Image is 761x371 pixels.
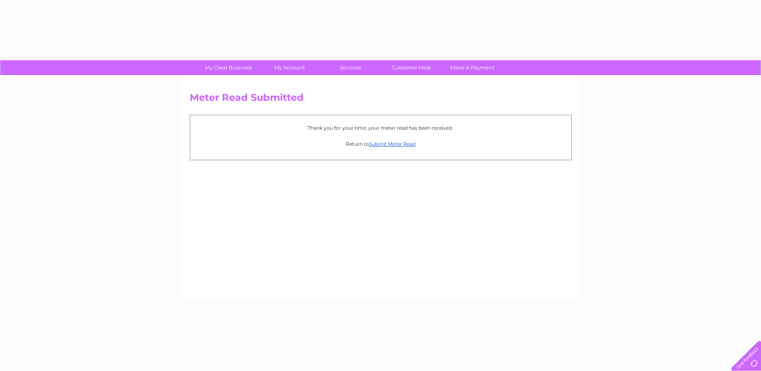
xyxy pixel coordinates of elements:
a: Services [317,60,384,75]
p: Return to [194,140,567,148]
a: My Clear Business [195,60,262,75]
a: My Account [256,60,323,75]
p: Thank you for your time, your meter read has been received. [194,124,567,132]
h2: Meter Read Submitted [190,92,572,107]
a: Submit Meter Read [369,141,416,147]
a: Make A Payment [439,60,505,75]
a: Customer Help [378,60,444,75]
